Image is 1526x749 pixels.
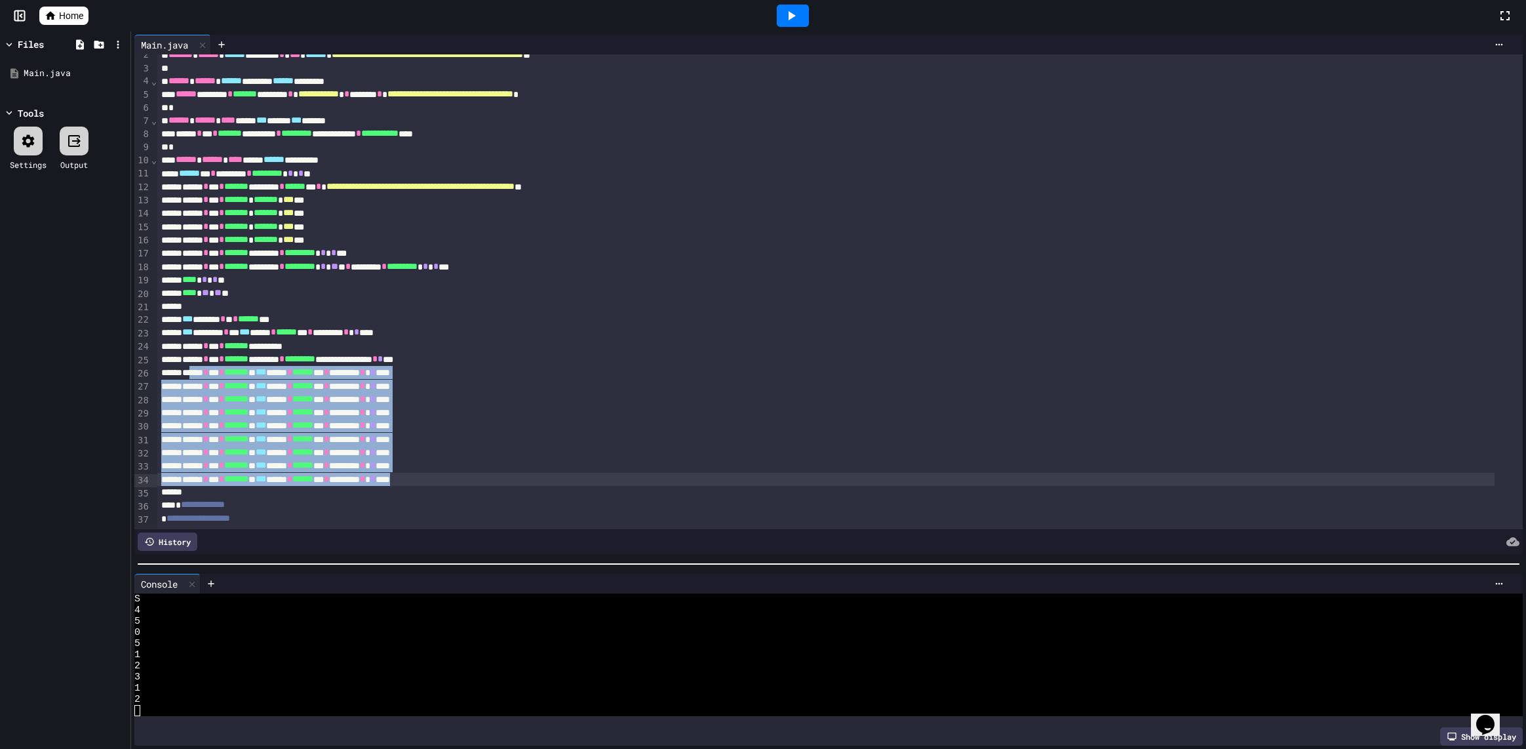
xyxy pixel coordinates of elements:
div: 27 [134,380,151,394]
div: 13 [134,194,151,207]
div: 24 [134,340,151,354]
span: 1 [134,649,140,660]
div: 20 [134,288,151,301]
div: 33 [134,460,151,474]
div: 11 [134,167,151,180]
div: 26 [134,367,151,380]
a: Home [39,7,88,25]
div: 30 [134,420,151,434]
div: 21 [134,301,151,314]
div: History [138,533,197,551]
div: 37 [134,514,151,527]
div: Files [18,37,44,51]
div: 12 [134,181,151,194]
span: Fold line [151,76,157,87]
div: Output [60,159,88,171]
div: 31 [134,434,151,447]
span: 5 [134,638,140,649]
div: 10 [134,154,151,167]
div: Main.java [134,35,211,54]
div: 22 [134,314,151,327]
div: 4 [134,75,151,88]
div: 35 [134,487,151,500]
div: Tools [18,106,44,120]
span: 0 [134,627,140,638]
div: 8 [134,128,151,141]
div: 15 [134,221,151,234]
div: 2 [134,49,151,62]
span: Fold line [151,155,157,165]
div: 29 [134,407,151,420]
div: 36 [134,500,151,514]
div: 5 [134,89,151,102]
div: 3 [134,62,151,75]
div: 19 [134,274,151,287]
div: Main.java [134,38,195,52]
span: 2 [134,694,140,705]
span: Fold line [151,115,157,126]
div: 28 [134,394,151,407]
span: 1 [134,683,140,694]
div: 16 [134,234,151,247]
div: 7 [134,115,151,128]
iframe: chat widget [1471,697,1513,736]
div: 6 [134,102,151,115]
span: Home [59,9,83,22]
div: Settings [10,159,47,171]
div: Console [134,577,184,591]
span: 2 [134,660,140,672]
span: S [134,594,140,605]
div: 32 [134,447,151,460]
div: Show display [1440,727,1523,746]
span: 5 [134,616,140,627]
div: Main.java [24,67,126,80]
div: 23 [134,327,151,340]
div: 14 [134,207,151,220]
div: 25 [134,354,151,367]
span: 4 [134,605,140,616]
div: 18 [134,261,151,274]
span: 3 [134,672,140,683]
div: Console [134,574,201,594]
div: 34 [134,474,151,487]
div: 17 [134,247,151,260]
div: 9 [134,141,151,154]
